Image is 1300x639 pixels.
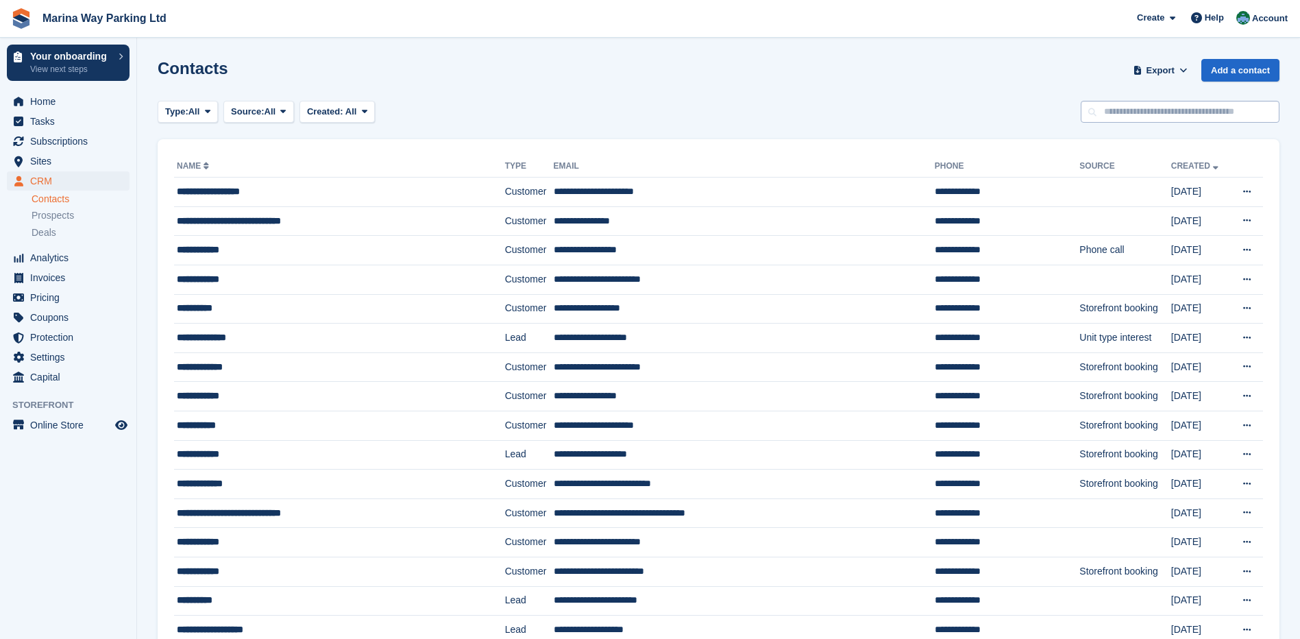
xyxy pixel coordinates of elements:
td: [DATE] [1171,294,1229,324]
td: Unit type interest [1079,324,1170,353]
td: Customer [505,528,554,557]
a: menu [7,367,130,387]
td: [DATE] [1171,586,1229,616]
td: Storefront booking [1079,557,1170,586]
img: stora-icon-8386f47178a22dfd0bd8f6a31ec36ba5ce8667c1dd55bd0f319d3a0aa187defe.svg [11,8,32,29]
td: [DATE] [1171,498,1229,528]
span: Home [30,92,112,111]
a: menu [7,248,130,267]
a: Your onboarding View next steps [7,45,130,81]
th: Source [1079,156,1170,178]
td: [DATE] [1171,382,1229,411]
span: Account [1252,12,1288,25]
td: Customer [505,557,554,586]
span: Type: [165,105,188,119]
td: Lead [505,324,554,353]
a: menu [7,308,130,327]
a: menu [7,171,130,191]
span: Analytics [30,248,112,267]
td: Phone call [1079,236,1170,265]
span: Tasks [30,112,112,131]
td: Customer [505,382,554,411]
a: Created [1171,161,1221,171]
span: Sites [30,152,112,171]
td: Customer [505,411,554,440]
a: Prospects [32,208,130,223]
span: Protection [30,328,112,347]
td: [DATE] [1171,352,1229,382]
span: Help [1205,11,1224,25]
td: [DATE] [1171,265,1229,294]
td: Customer [505,236,554,265]
td: Lead [505,586,554,616]
span: Deals [32,226,56,239]
a: Add a contact [1201,59,1279,82]
a: Name [177,161,212,171]
span: Subscriptions [30,132,112,151]
td: Customer [505,294,554,324]
th: Type [505,156,554,178]
span: Prospects [32,209,74,222]
td: Storefront booking [1079,470,1170,499]
a: menu [7,348,130,367]
span: Source: [231,105,264,119]
img: Paul Lewis [1236,11,1250,25]
span: Storefront [12,398,136,412]
td: [DATE] [1171,236,1229,265]
span: Capital [30,367,112,387]
button: Type: All [158,101,218,123]
a: menu [7,268,130,287]
td: [DATE] [1171,557,1229,586]
a: menu [7,112,130,131]
a: menu [7,152,130,171]
span: Created: [307,106,343,117]
button: Source: All [223,101,294,123]
td: Customer [505,206,554,236]
td: [DATE] [1171,206,1229,236]
a: Deals [32,226,130,240]
span: Create [1137,11,1164,25]
span: Export [1146,64,1175,77]
span: Online Store [30,415,112,435]
span: All [345,106,357,117]
td: Customer [505,470,554,499]
td: Customer [505,352,554,382]
td: Storefront booking [1079,352,1170,382]
span: Pricing [30,288,112,307]
td: Customer [505,178,554,207]
td: Customer [505,498,554,528]
td: Storefront booking [1079,294,1170,324]
button: Created: All [299,101,375,123]
td: Storefront booking [1079,411,1170,440]
span: Invoices [30,268,112,287]
a: menu [7,92,130,111]
td: [DATE] [1171,470,1229,499]
td: [DATE] [1171,528,1229,557]
td: [DATE] [1171,411,1229,440]
td: Storefront booking [1079,440,1170,470]
th: Phone [935,156,1080,178]
a: menu [7,132,130,151]
p: Your onboarding [30,51,112,61]
a: Marina Way Parking Ltd [37,7,172,29]
h1: Contacts [158,59,228,77]
td: Lead [505,440,554,470]
td: Storefront booking [1079,382,1170,411]
span: All [188,105,200,119]
span: CRM [30,171,112,191]
td: [DATE] [1171,440,1229,470]
td: [DATE] [1171,324,1229,353]
p: View next steps [30,63,112,75]
a: menu [7,328,130,347]
span: Settings [30,348,112,367]
span: All [265,105,276,119]
a: Contacts [32,193,130,206]
a: menu [7,288,130,307]
a: Preview store [113,417,130,433]
button: Export [1130,59,1190,82]
a: menu [7,415,130,435]
td: [DATE] [1171,178,1229,207]
span: Coupons [30,308,112,327]
th: Email [554,156,935,178]
td: Customer [505,265,554,294]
